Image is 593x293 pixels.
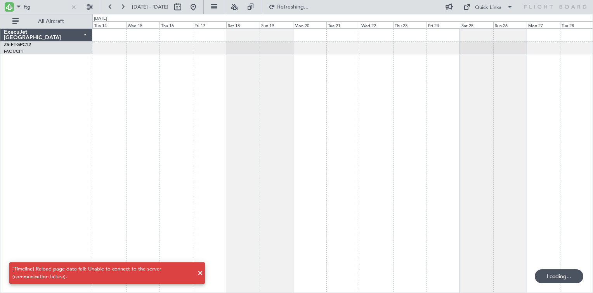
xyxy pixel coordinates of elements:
a: FACT/CPT [4,49,24,54]
div: Mon 27 [527,21,560,28]
input: A/C (Reg. or Type) [24,1,68,13]
div: Wed 15 [126,21,160,28]
div: Sat 18 [226,21,260,28]
span: [DATE] - [DATE] [132,3,168,10]
div: [DATE] [94,16,107,22]
button: Quick Links [459,1,517,13]
div: [Timeline] Reload page data fail: Unable to connect to the server (communication failure). [12,265,193,281]
a: ZS-FTGPC12 [4,43,31,47]
div: Thu 23 [393,21,427,28]
div: Fri 17 [193,21,226,28]
span: All Aircraft [20,19,82,24]
div: Tue 21 [326,21,360,28]
div: Thu 16 [160,21,193,28]
button: Refreshing... [265,1,312,13]
div: Loading... [535,269,583,283]
div: Quick Links [475,4,501,12]
button: All Aircraft [9,15,84,28]
div: Mon 20 [293,21,326,28]
span: Refreshing... [277,4,309,10]
span: ZS-FTG [4,43,20,47]
div: Fri 24 [427,21,460,28]
div: Sat 25 [460,21,493,28]
div: Sun 19 [260,21,293,28]
div: Tue 14 [93,21,126,28]
div: Wed 22 [360,21,393,28]
div: Sun 26 [493,21,527,28]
